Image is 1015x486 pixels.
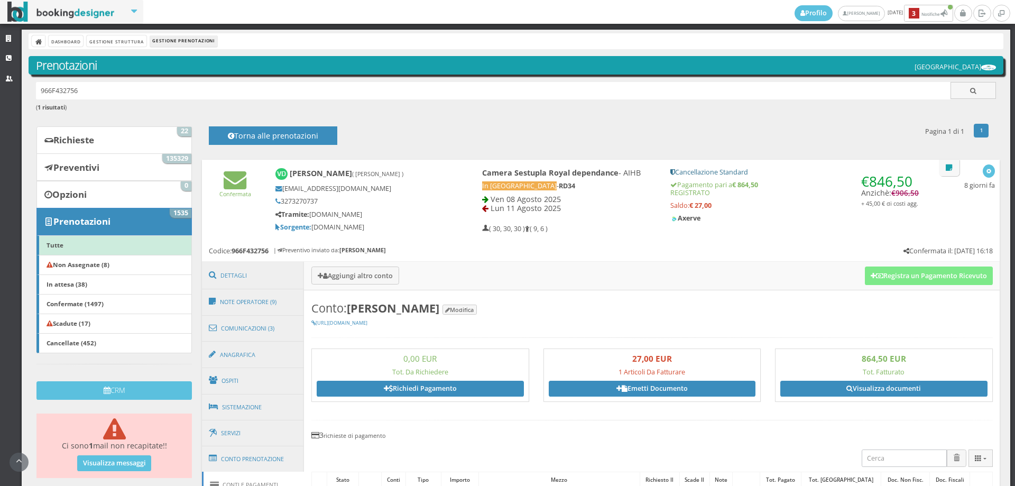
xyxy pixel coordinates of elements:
[339,246,386,254] b: [PERSON_NAME]
[275,223,446,231] h5: [DOMAIN_NAME]
[89,441,93,451] b: 1
[209,126,337,145] button: Torna alle prenotazioni
[915,63,996,71] h5: [GEOGRAPHIC_DATA]
[202,341,304,369] a: Anagrafica
[869,172,912,191] span: 846,50
[202,262,304,289] a: Dettagli
[896,188,919,198] span: 906,50
[670,181,919,197] h5: Pagamento pari a REGISTRATO
[275,210,446,218] h5: [DOMAIN_NAME]
[47,338,96,347] b: Cancellate (452)
[36,208,192,235] a: Prenotazioni 1535
[862,450,947,467] input: Cerca
[317,354,524,363] h3: 0,00 EUR
[181,181,191,191] span: 0
[202,288,304,316] a: Note Operatore (9)
[219,181,251,198] a: Confermata
[36,294,192,314] a: Confermate (1497)
[482,225,548,233] h5: ( 30, 30, 30 ) ( 9, 6 )
[36,274,192,295] a: In attesa (38)
[482,181,557,190] span: In [GEOGRAPHIC_DATA]
[36,126,192,154] a: Richieste 22
[220,131,325,148] h4: Torna alle prenotazioni
[290,168,403,178] b: [PERSON_NAME]
[38,103,65,111] b: 1 risultati
[275,210,309,219] b: Tramite:
[861,199,918,207] small: + 45,00 € di costi agg.
[275,168,288,180] img: Vittoria Demicheli
[311,319,367,326] a: [URL][DOMAIN_NAME]
[549,381,756,397] a: Emetti Documento
[162,154,191,163] span: 135329
[49,35,83,47] a: Dashboard
[36,104,996,111] h6: ( )
[670,215,678,223] img: c9478baee3f911eca87d0ad4188765b0.png
[964,181,995,189] h5: 8 giorni fa
[968,450,993,467] button: Columns
[150,35,217,47] li: Gestione Prenotazioni
[862,353,906,364] b: 864,50 EUR
[838,6,885,21] a: [PERSON_NAME]
[670,168,919,176] h5: Cancellazione Standard
[482,168,619,178] b: Camera Sestupla Royal dependance
[632,353,672,364] b: 27,00 EUR
[670,201,919,209] h5: Saldo:
[202,393,304,421] a: Sistemazione
[311,430,993,439] h4: 3
[36,235,192,255] a: Tutte
[47,241,63,249] b: Tutte
[87,35,146,47] a: Gestione Struttura
[275,223,311,232] b: Sorgente:
[491,203,561,213] span: Lun 11 Agosto 2025
[44,418,185,450] h4: Ci sono mail non recapitate!!
[904,5,953,22] button: 3Notifiche
[909,8,919,19] b: 3
[311,301,993,315] h3: Conto:
[974,124,989,137] a: 1
[795,5,954,22] span: [DATE]
[47,319,90,327] b: Scadute (17)
[209,247,269,255] h5: Codice:
[865,267,993,285] button: Registra un Pagamento Ricevuto
[347,300,439,316] b: [PERSON_NAME]
[77,455,152,471] a: Visualizza messaggi
[47,299,104,308] b: Confermate (1497)
[36,381,192,400] button: CRM
[317,381,524,397] a: Richiedi Pagamento
[202,315,304,342] a: Comunicazioni (3)
[689,201,712,210] strong: € 27,00
[177,127,191,136] span: 22
[273,247,386,254] h6: | Preventivo inviato da:
[202,420,304,447] a: Servizi
[352,170,403,178] small: ( [PERSON_NAME] )
[482,168,656,177] h4: - AIHB
[232,246,269,255] b: 966F432756
[670,214,700,223] b: Axerve
[981,65,996,70] img: ea773b7e7d3611ed9c9d0608f5526cb6.png
[861,172,912,191] span: €
[732,180,758,189] strong: € 864,50
[53,161,99,173] b: Preventivi
[275,197,446,205] h5: 3273270737
[53,215,110,227] b: Prenotazioni
[491,194,561,204] span: Ven 08 Agosto 2025
[36,255,192,275] a: Non Assegnate (8)
[52,188,87,200] b: Opzioni
[780,381,988,397] a: Visualizza documenti
[861,168,919,207] h4: Anzichè:
[324,432,385,439] small: richieste di pagamento
[36,153,192,181] a: Preventivi 135329
[482,182,656,190] h5: -
[53,134,94,146] b: Richieste
[7,2,115,22] img: BookingDesigner.com
[968,450,993,467] div: Colonne
[170,208,191,218] span: 1535
[47,260,109,269] b: Non Assegnate (8)
[903,247,993,255] h5: Confermata il: [DATE] 16:18
[47,280,87,288] b: In attesa (38)
[925,127,964,135] h5: Pagina 1 di 1
[317,368,524,376] h5: Tot. Da Richiedere
[891,188,919,198] span: €
[549,368,756,376] h5: 1 Articoli Da Fatturare
[275,185,446,192] h5: [EMAIL_ADDRESS][DOMAIN_NAME]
